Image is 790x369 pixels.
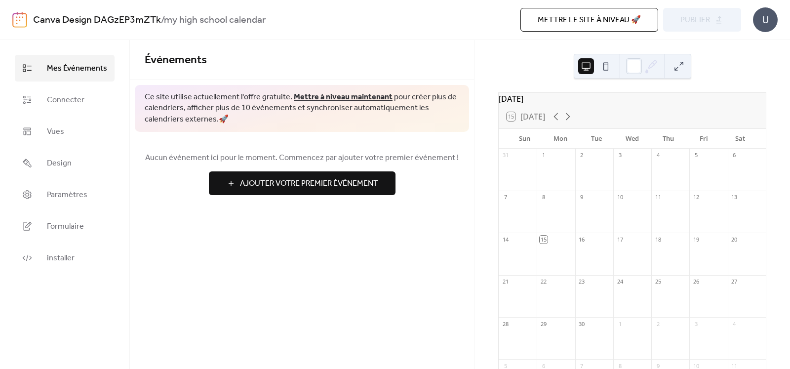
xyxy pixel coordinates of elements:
div: 11 [654,194,662,201]
div: Fri [686,129,722,149]
div: 3 [692,320,700,328]
div: Sat [722,129,758,149]
div: 6 [731,152,738,159]
span: installer [47,252,75,264]
a: Formulaire [15,213,115,240]
div: Mon [543,129,579,149]
div: 20 [731,236,738,243]
div: 5 [692,152,700,159]
div: 3 [616,152,624,159]
a: Paramètres [15,181,115,208]
button: Ajouter Votre Premier Événement [209,171,395,195]
span: Vues [47,126,64,138]
a: installer [15,245,115,271]
div: 26 [692,278,700,286]
div: 7 [502,194,509,201]
div: 30 [578,320,586,328]
div: 28 [502,320,509,328]
span: Formulaire [47,221,84,233]
a: Ajouter Votre Premier Événement [145,171,459,195]
div: 22 [540,278,547,286]
span: Ajouter Votre Premier Événement [240,178,378,190]
a: Connecter [15,86,115,113]
span: Aucun événement ici pour le moment. Commencez par ajouter votre premier événement ! [145,152,459,164]
div: 21 [502,278,509,286]
div: 4 [731,320,738,328]
img: logo [12,12,27,28]
a: Mes Événements [15,55,115,82]
a: Canva Design DAGzEP3mZTk [33,11,161,30]
div: 18 [654,236,662,243]
div: 4 [654,152,662,159]
b: / [161,11,164,30]
span: Événements [145,49,207,71]
div: 1 [616,320,624,328]
span: Connecter [47,94,84,106]
div: Wed [614,129,650,149]
div: 24 [616,278,624,286]
div: 31 [502,152,509,159]
div: Tue [578,129,614,149]
a: Mettre à niveau maintenant [294,89,393,105]
div: 19 [692,236,700,243]
div: 29 [540,320,547,328]
a: Vues [15,118,115,145]
div: 1 [540,152,547,159]
span: Mes Événements [47,63,107,75]
span: Design [47,158,72,169]
div: 13 [731,194,738,201]
div: 15 [540,236,547,243]
div: 14 [502,236,509,243]
b: my high school calendar [164,11,266,30]
span: Paramètres [47,189,87,201]
div: U [753,7,778,32]
span: Mettre le site à niveau 🚀 [538,14,641,26]
div: 23 [578,278,586,286]
a: Design [15,150,115,176]
div: 9 [578,194,586,201]
div: 12 [692,194,700,201]
div: 16 [578,236,586,243]
span: Ce site utilise actuellement l'offre gratuite. pour créer plus de calendriers, afficher plus de 1... [145,92,459,125]
div: 25 [654,278,662,286]
div: [DATE] [499,93,766,105]
div: 17 [616,236,624,243]
div: Sun [507,129,543,149]
div: Thu [650,129,686,149]
div: 27 [731,278,738,286]
div: 8 [540,194,547,201]
div: 2 [578,152,586,159]
div: 10 [616,194,624,201]
div: 2 [654,320,662,328]
button: Mettre le site à niveau 🚀 [520,8,658,32]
